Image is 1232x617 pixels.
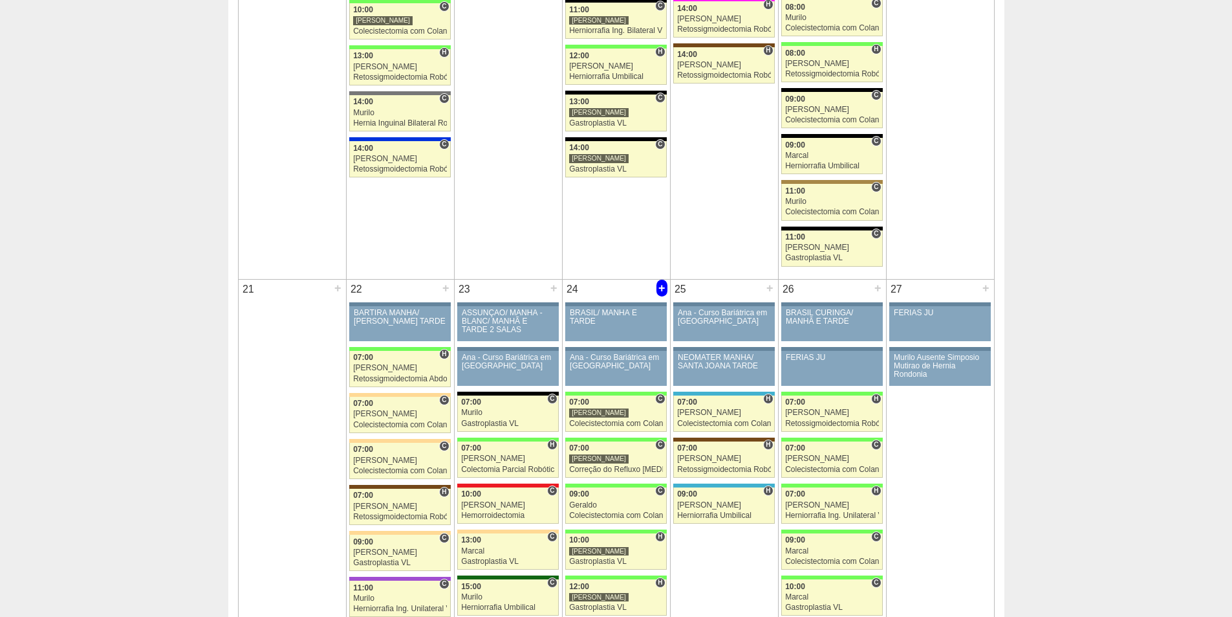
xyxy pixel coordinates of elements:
[457,351,558,386] a: Ana - Curso Bariátrica em [GEOGRAPHIC_DATA]
[353,144,373,153] span: 14:00
[781,302,882,306] div: Key: Aviso
[785,95,805,104] span: 09:00
[349,91,450,95] div: Key: Santa Catarina
[547,394,557,404] span: Consultório
[349,49,450,85] a: H 13:00 [PERSON_NAME] Retossigmoidectomia Robótica
[673,396,774,432] a: H 07:00 [PERSON_NAME] Colecistectomia com Colangiografia VL
[786,309,878,326] div: BRASIL CURINGA/ MANHÃ E TARDE
[781,396,882,432] a: H 07:00 [PERSON_NAME] Retossigmoidectomia Robótica
[763,394,773,404] span: Hospital
[353,5,373,14] span: 10:00
[332,280,343,297] div: +
[673,1,774,38] a: H 14:00 [PERSON_NAME] Retossigmoidectomia Robótica
[678,309,770,326] div: Ana - Curso Bariátrica em [GEOGRAPHIC_DATA]
[677,15,771,23] div: [PERSON_NAME]
[785,254,879,262] div: Gastroplastia VL
[673,43,774,47] div: Key: Santa Joana
[565,306,666,341] a: BRASIL/ MANHÃ E TARDE
[673,488,774,524] a: H 09:00 [PERSON_NAME] Herniorrafia Umbilical
[349,485,450,489] div: Key: Santa Joana
[461,593,555,601] div: Murilo
[569,489,589,499] span: 09:00
[655,47,665,57] span: Hospital
[461,443,481,453] span: 07:00
[353,16,413,25] div: [PERSON_NAME]
[457,306,558,341] a: ASSUNÇÃO/ MANHÃ -BLANC/ MANHÃ E TARDE 2 SALAS
[569,107,629,117] div: [PERSON_NAME]
[569,511,663,520] div: Colecistectomia com Colangiografia VL
[785,106,879,114] div: [PERSON_NAME]
[353,27,447,36] div: Colecistectomia com Colangiografia VL
[461,420,555,428] div: Gastroplastia VL
[570,309,662,326] div: BRASIL/ MANHÃ E TARDE
[569,398,589,407] span: 07:00
[781,442,882,478] a: C 07:00 [PERSON_NAME] Colecistectomia com Colangiografia VL
[353,445,373,454] span: 07:00
[353,537,373,546] span: 09:00
[781,227,882,230] div: Key: Blanc
[569,143,589,152] span: 14:00
[353,559,447,567] div: Gastroplastia VL
[349,577,450,581] div: Key: IFOR
[353,456,447,465] div: [PERSON_NAME]
[655,93,665,103] span: Consultório
[353,410,447,418] div: [PERSON_NAME]
[781,533,882,570] a: C 09:00 Marcal Colecistectomia com Colangiografia VL
[781,576,882,579] div: Key: Brasil
[785,151,879,160] div: Marcal
[781,392,882,396] div: Key: Brasil
[655,532,665,542] span: Hospital
[461,466,555,474] div: Colectomia Parcial Robótica
[439,349,449,359] span: Hospital
[785,24,879,32] div: Colecistectomia com Colangiografia VL
[785,398,805,407] span: 07:00
[569,454,629,464] div: [PERSON_NAME]
[677,71,771,80] div: Retossigmoidectomia Robótica
[785,70,879,78] div: Retossigmoidectomia Robótica
[565,438,666,442] div: Key: Brasil
[455,280,475,299] div: 23
[785,603,879,612] div: Gastroplastia VL
[353,594,447,603] div: Murilo
[785,49,805,58] span: 08:00
[439,441,449,451] span: Consultório
[457,347,558,351] div: Key: Aviso
[457,530,558,533] div: Key: Bartira
[349,137,450,141] div: Key: São Luiz - Itaim
[781,46,882,82] a: H 08:00 [PERSON_NAME] Retossigmoidectomia Robótica
[353,605,447,613] div: Herniorrafia Ing. Unilateral VL
[353,63,447,71] div: [PERSON_NAME]
[239,280,259,299] div: 21
[785,535,805,544] span: 09:00
[677,443,697,453] span: 07:00
[569,97,589,106] span: 13:00
[785,208,879,216] div: Colecistectomia com Colangiografia VL
[439,47,449,58] span: Hospital
[461,511,555,520] div: Hemorroidectomia
[461,557,555,566] div: Gastroplastia VL
[781,306,882,341] a: BRASIL CURINGA/ MANHÃ E TARDE
[781,42,882,46] div: Key: Brasil
[569,408,629,418] div: [PERSON_NAME]
[677,501,771,510] div: [PERSON_NAME]
[349,443,450,479] a: C 07:00 [PERSON_NAME] Colecistectomia com Colangiografia VL
[673,347,774,351] div: Key: Aviso
[457,392,558,396] div: Key: Blanc
[569,501,663,510] div: Geraldo
[462,309,554,335] div: ASSUNÇÃO/ MANHÃ -BLANC/ MANHÃ E TARDE 2 SALAS
[353,491,373,500] span: 07:00
[677,454,771,463] div: [PERSON_NAME]
[565,579,666,616] a: H 12:00 [PERSON_NAME] Gastroplastia VL
[656,280,667,297] div: +
[763,440,773,450] span: Hospital
[671,280,691,299] div: 25
[565,95,666,131] a: C 13:00 [PERSON_NAME] Gastroplastia VL
[565,3,666,39] a: C 11:00 [PERSON_NAME] Herniorrafia Ing. Bilateral VL
[547,532,557,542] span: Consultório
[677,4,697,13] span: 14:00
[781,138,882,174] a: C 09:00 Marcal Herniorrafia Umbilical
[781,184,882,220] a: C 11:00 Murilo Colecistectomia com Colangiografia VL
[678,353,770,370] div: NEOMATER MANHÃ/ SANTA JOANA TARDE
[349,3,450,39] a: C 10:00 [PERSON_NAME] Colecistectomia com Colangiografia VL
[565,576,666,579] div: Key: Brasil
